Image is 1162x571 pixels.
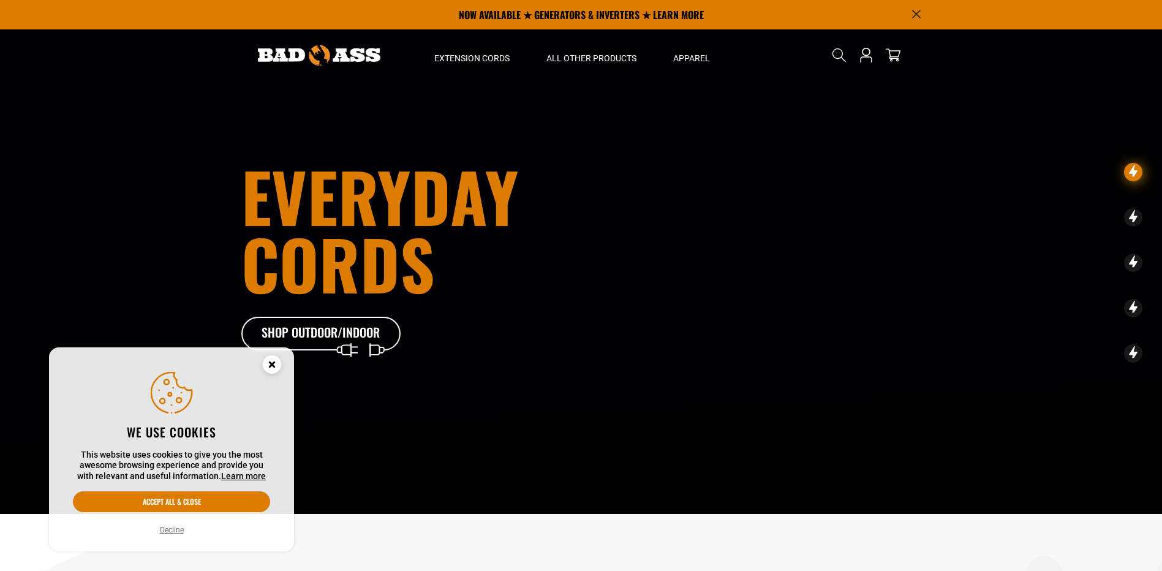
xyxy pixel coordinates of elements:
[528,29,655,81] summary: All Other Products
[546,53,636,64] span: All Other Products
[673,53,710,64] span: Apparel
[73,450,270,482] p: This website uses cookies to give you the most awesome browsing experience and provide you with r...
[241,317,401,351] a: Shop Outdoor/Indoor
[655,29,728,81] summary: Apparel
[241,162,649,297] h1: Everyday cords
[221,471,266,481] a: Learn more
[73,491,270,512] button: Accept all & close
[829,45,849,65] summary: Search
[434,53,510,64] span: Extension Cords
[73,424,270,440] h2: We use cookies
[416,29,528,81] summary: Extension Cords
[258,45,380,66] img: Bad Ass Extension Cords
[49,347,294,552] aside: Cookie Consent
[156,524,187,536] button: Decline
